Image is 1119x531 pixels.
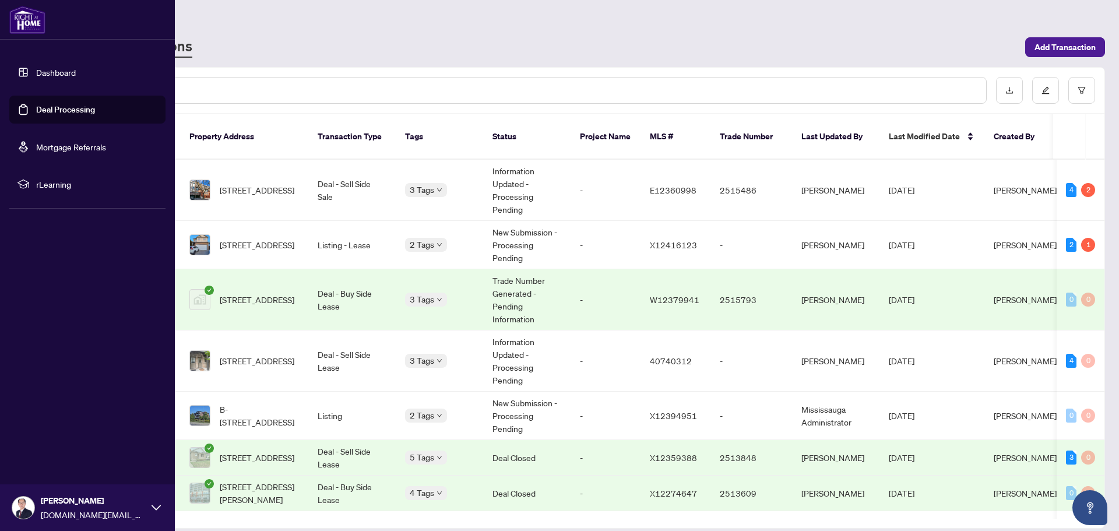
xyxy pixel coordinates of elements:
[571,221,641,269] td: -
[996,77,1023,104] button: download
[792,269,879,330] td: [PERSON_NAME]
[571,114,641,160] th: Project Name
[650,488,697,498] span: X12274647
[308,440,396,476] td: Deal - Sell Side Lease
[190,180,210,200] img: thumbnail-img
[36,104,95,115] a: Deal Processing
[710,440,792,476] td: 2513848
[710,392,792,440] td: -
[650,185,696,195] span: E12360998
[190,406,210,425] img: thumbnail-img
[650,410,697,421] span: X12394951
[9,6,45,34] img: logo
[410,354,434,367] span: 3 Tags
[1066,183,1076,197] div: 4
[483,221,571,269] td: New Submission - Processing Pending
[437,358,442,364] span: down
[710,160,792,221] td: 2515486
[1066,451,1076,465] div: 3
[1072,490,1107,525] button: Open asap
[220,480,299,506] span: [STREET_ADDRESS][PERSON_NAME]
[308,476,396,511] td: Deal - Buy Side Lease
[308,269,396,330] td: Deal - Buy Side Lease
[792,476,879,511] td: [PERSON_NAME]
[571,476,641,511] td: -
[190,448,210,467] img: thumbnail-img
[889,185,914,195] span: [DATE]
[12,497,34,519] img: Profile Icon
[437,413,442,419] span: down
[190,290,210,310] img: thumbnail-img
[308,392,396,440] td: Listing
[641,114,710,160] th: MLS #
[710,476,792,511] td: 2513609
[410,183,434,196] span: 3 Tags
[994,410,1057,421] span: [PERSON_NAME]
[308,160,396,221] td: Deal - Sell Side Sale
[710,221,792,269] td: -
[710,330,792,392] td: -
[1081,238,1095,252] div: 1
[571,392,641,440] td: -
[36,67,76,78] a: Dashboard
[41,494,146,507] span: [PERSON_NAME]
[792,114,879,160] th: Last Updated By
[483,330,571,392] td: Information Updated - Processing Pending
[1081,451,1095,465] div: 0
[650,356,692,366] span: 40740312
[1066,409,1076,423] div: 0
[889,130,960,143] span: Last Modified Date
[483,269,571,330] td: Trade Number Generated - Pending Information
[1034,38,1096,57] span: Add Transaction
[994,185,1057,195] span: [PERSON_NAME]
[410,451,434,464] span: 5 Tags
[1081,354,1095,368] div: 0
[1078,86,1086,94] span: filter
[36,178,157,191] span: rLearning
[220,184,294,196] span: [STREET_ADDRESS]
[571,269,641,330] td: -
[36,142,106,152] a: Mortgage Referrals
[889,410,914,421] span: [DATE]
[889,488,914,498] span: [DATE]
[220,403,299,428] span: B-[STREET_ADDRESS]
[483,440,571,476] td: Deal Closed
[1032,77,1059,104] button: edit
[1081,183,1095,197] div: 2
[205,479,214,488] span: check-circle
[41,508,146,521] span: [DOMAIN_NAME][EMAIL_ADDRESS][DOMAIN_NAME]
[1066,486,1076,500] div: 0
[437,297,442,303] span: down
[1081,409,1095,423] div: 0
[410,238,434,251] span: 2 Tags
[994,488,1057,498] span: [PERSON_NAME]
[190,235,210,255] img: thumbnail-img
[190,351,210,371] img: thumbnail-img
[994,240,1057,250] span: [PERSON_NAME]
[792,392,879,440] td: Mississauga Administrator
[571,440,641,476] td: -
[483,476,571,511] td: Deal Closed
[879,114,984,160] th: Last Modified Date
[308,221,396,269] td: Listing - Lease
[792,221,879,269] td: [PERSON_NAME]
[889,294,914,305] span: [DATE]
[1081,293,1095,307] div: 0
[437,242,442,248] span: down
[1005,86,1014,94] span: download
[437,455,442,460] span: down
[437,187,442,193] span: down
[483,392,571,440] td: New Submission - Processing Pending
[994,452,1057,463] span: [PERSON_NAME]
[483,114,571,160] th: Status
[220,238,294,251] span: [STREET_ADDRESS]
[994,294,1057,305] span: [PERSON_NAME]
[710,269,792,330] td: 2515793
[650,294,699,305] span: W12379941
[190,483,210,503] img: thumbnail-img
[180,114,308,160] th: Property Address
[1066,293,1076,307] div: 0
[410,486,434,500] span: 4 Tags
[205,444,214,453] span: check-circle
[220,293,294,306] span: [STREET_ADDRESS]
